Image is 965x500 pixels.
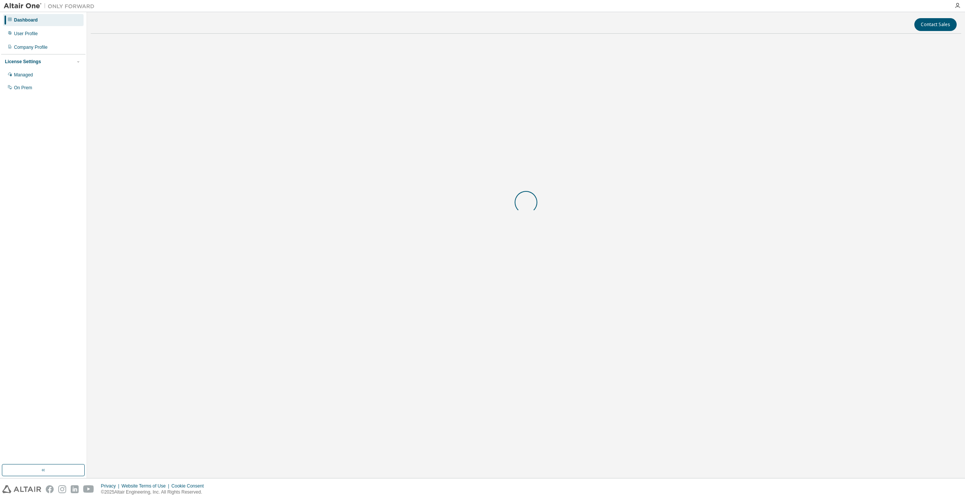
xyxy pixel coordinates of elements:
div: Website Terms of Use [121,483,171,489]
div: Privacy [101,483,121,489]
div: User Profile [14,31,38,37]
img: instagram.svg [58,485,66,493]
img: Altair One [4,2,98,10]
div: Dashboard [14,17,38,23]
img: facebook.svg [46,485,54,493]
div: On Prem [14,85,32,91]
img: altair_logo.svg [2,485,41,493]
img: youtube.svg [83,485,94,493]
div: Company Profile [14,44,48,50]
div: Managed [14,72,33,78]
div: License Settings [5,59,41,65]
img: linkedin.svg [71,485,79,493]
button: Contact Sales [914,18,957,31]
div: Cookie Consent [171,483,208,489]
p: © 2025 Altair Engineering, Inc. All Rights Reserved. [101,489,208,495]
